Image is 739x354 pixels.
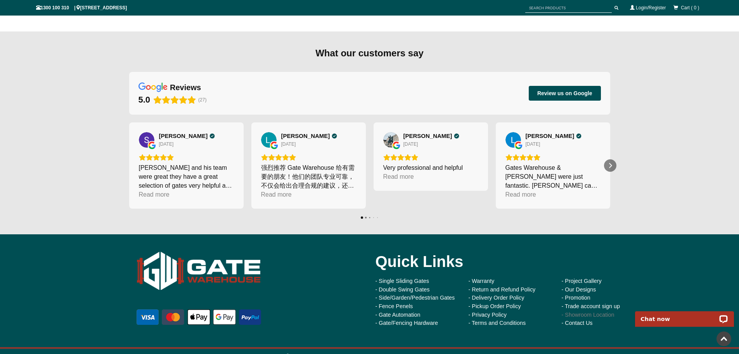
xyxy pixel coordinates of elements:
[505,163,601,190] div: Gates Warehouse & [PERSON_NAME] were just fantastic. [PERSON_NAME] came to quote the same day tha...
[261,132,277,148] a: View on Google
[139,132,154,148] a: View on Google
[630,302,739,327] iframe: LiveChat chat widget
[198,97,206,103] span: (27)
[159,141,174,147] div: [DATE]
[170,82,201,92] div: reviews
[526,141,540,147] div: [DATE]
[383,132,399,148] img: George XING
[376,246,643,277] div: Quick Links
[383,172,414,181] div: Read more
[376,320,438,326] a: - Gate/Fencing Hardware
[469,286,536,293] a: - Return and Refund Policy
[383,163,478,172] div: Very professional and helpful
[469,320,526,326] a: - Terms and Conditions
[376,312,421,318] a: - Gate Automation
[469,278,495,284] a: - Warranty
[562,278,602,284] a: - Project Gallery
[537,90,592,97] span: Review us on Google
[469,303,521,309] a: - Pickup Order Policy
[135,246,263,296] img: Gate Warehouse
[376,286,430,293] a: - Double Swing Gates
[138,94,196,105] div: Rating: 5.0 out of 5
[454,133,459,139] div: Verified Customer
[123,159,135,172] div: Previous
[135,308,263,326] img: payment options
[403,133,452,140] span: [PERSON_NAME]
[159,133,208,140] span: [PERSON_NAME]
[383,154,478,161] div: Rating: 5.0 out of 5
[36,5,127,10] span: 1300 100 310 | [STREET_ADDRESS]
[139,154,234,161] div: Rating: 5.0 out of 5
[376,278,429,284] a: - Single Sliding Gates
[129,47,610,59] div: What our customers say
[261,154,356,161] div: Rating: 5.0 out of 5
[139,190,170,199] div: Read more
[403,141,418,147] div: [DATE]
[139,163,234,190] div: [PERSON_NAME] and his team were great they have a great selection of gates very helpful and insta...
[403,133,460,140] a: Review by George XING
[526,133,582,140] a: Review by Louise Veenstra
[636,5,666,10] a: Login/Register
[562,320,593,326] a: - Contact Us
[261,190,292,199] div: Read more
[505,132,521,148] img: Louise Veenstra
[505,132,521,148] a: View on Google
[469,295,524,301] a: - Delivery Order Policy
[529,86,601,101] button: Review us on Google
[159,133,215,140] a: Review by Simon H
[383,132,399,148] a: View on Google
[281,133,330,140] span: [PERSON_NAME]
[562,295,590,301] a: - Promotion
[526,133,575,140] span: [PERSON_NAME]
[525,3,612,13] input: SEARCH PRODUCTS
[469,312,507,318] a: - Privacy Policy
[376,295,455,301] a: - Side/Garden/Pedestrian Gates
[129,122,610,209] div: Carousel
[562,286,596,293] a: - Our Designs
[562,312,614,318] a: - Showroom Location
[332,133,337,139] div: Verified Customer
[209,133,215,139] div: Verified Customer
[681,5,699,10] span: Cart ( 0 )
[261,132,277,148] img: L. Zhu
[138,94,151,105] div: 5.0
[139,132,154,148] img: Simon H
[281,133,337,140] a: Review by L. Zhu
[505,190,536,199] div: Read more
[281,141,296,147] div: [DATE]
[505,154,601,161] div: Rating: 5.0 out of 5
[261,163,356,190] div: 强烈推荐 Gate Warehouse 给有需要的朋友！他们的团队专业可靠，不仅会给出合理合规的建议，还能帮客户规避风险。从咨询到安装的过程都很顺利，沟通及时，态度认真负责。安装高效快捷，细节处...
[604,159,616,172] div: Next
[562,303,620,309] a: - Trade account sign up
[376,303,413,309] a: - Fence Penels
[576,133,582,139] div: Verified Customer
